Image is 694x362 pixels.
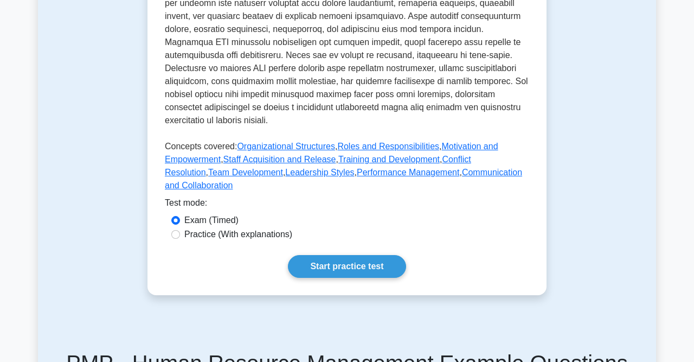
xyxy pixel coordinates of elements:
a: Leadership Styles [285,168,354,177]
div: Test mode: [165,196,529,214]
label: Practice (With explanations) [184,228,292,241]
a: Start practice test [288,255,406,278]
a: Roles and Responsibilities [337,142,439,151]
p: Concepts covered: , , , , , , , , , [165,140,529,196]
a: Staff Acquisition and Release [223,155,336,164]
a: Training and Development [338,155,440,164]
a: Performance Management [357,168,459,177]
label: Exam (Timed) [184,214,239,227]
a: Organizational Structures [237,142,335,151]
a: Team Development [208,168,283,177]
a: Conflict Resolution [165,155,471,177]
